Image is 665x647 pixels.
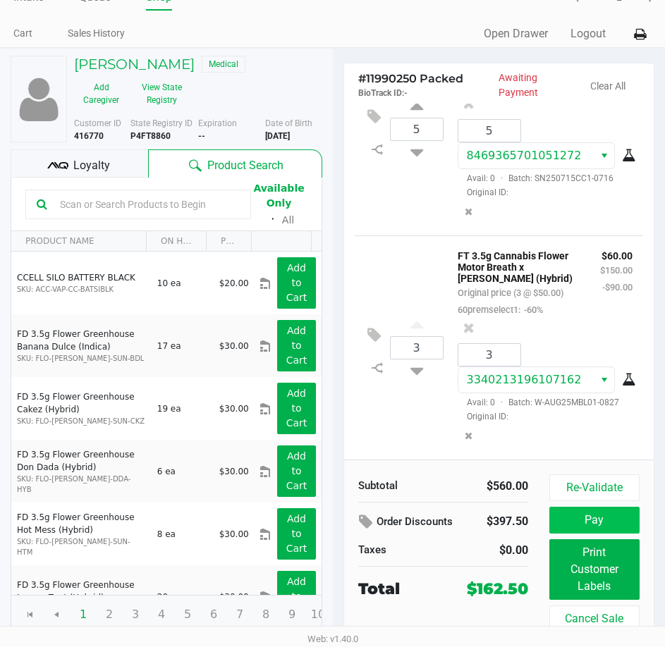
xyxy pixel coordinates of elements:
span: Avail: 0 Batch: SN250715CC1-0716 [458,173,614,183]
div: Order Discounts [358,510,465,535]
span: $30.00 [219,404,249,414]
td: 6 ea [151,440,213,503]
small: $150.00 [600,265,633,276]
span: Expiration [198,118,237,128]
div: Total [358,577,446,600]
small: 60premselect1: [458,304,543,315]
span: Page 6 [200,601,227,628]
span: Go to the first page [25,609,36,620]
td: 10 ea [151,252,213,314]
span: ᛫ [264,213,282,226]
td: FD 3.5g Flower Greenhouse Cakez (Hybrid) [11,377,151,440]
span: $30.00 [219,592,249,602]
small: -$90.00 [602,282,633,292]
button: Add to Cart [277,257,315,309]
span: Original ID: [458,186,633,199]
td: FD 3.5g Flower Greenhouse Banana Dulce (Indica) [11,314,151,377]
span: Page 7 [226,601,253,628]
button: Print Customer Labels [549,539,640,600]
button: All [282,213,294,228]
button: Select [594,143,614,168]
span: Page 9 [279,601,305,628]
td: FD 3.5g Flower Greenhouse Don Dada (Hybrid) [11,440,151,503]
app-button-loader: Add to Cart [286,576,307,617]
button: Add Caregiver [74,76,128,111]
button: Cancel Sale [549,605,640,632]
span: Customer ID [74,118,121,128]
p: SKU: FLO-[PERSON_NAME]-DDA-HYB [17,474,145,495]
p: SKU: FLO-[PERSON_NAME]-SUN-BDL [17,353,145,364]
td: CCELL SILO BATTERY BLACK [11,252,151,314]
span: Page 5 [174,601,201,628]
p: Awaiting Payment [499,70,576,100]
div: $162.50 [467,577,528,600]
div: Data table [11,231,322,595]
p: FT 3.5g Cannabis Flower Motor Breath x [PERSON_NAME] (Hybrid) [458,247,579,284]
td: 17 ea [151,314,213,377]
span: BioTrack ID: [358,88,404,98]
th: PRICE [206,231,251,252]
b: P4FT8860 [130,131,171,141]
th: ON HAND [146,231,206,252]
span: Page 3 [122,601,149,628]
td: 20 ea [151,565,213,628]
app-button-loader: Add to Cart [286,513,307,554]
span: $30.00 [219,529,249,539]
small: Original price (3 @ $50.00) [458,288,563,298]
p: SKU: FLO-[PERSON_NAME]-SUN-HTM [17,536,145,557]
span: State Registry ID [130,118,193,128]
app-button-loader: Add to Cart [286,325,307,366]
p: SKU: FLO-[PERSON_NAME]-SUN-CKZ [17,416,145,426]
span: $20.00 [219,278,249,288]
app-button-loader: Add to Cart [286,262,307,303]
span: Go to the previous page [43,601,70,628]
button: Re-Validate [549,474,640,501]
span: 11990250 Packed [358,72,463,85]
td: FD 3.5g Flower Greenhouse Lemon Zest (Hybrid) [11,565,151,628]
app-button-loader: Add to Cart [286,450,307,491]
th: PRODUCT NAME [11,231,146,252]
div: $560.00 [453,478,528,495]
inline-svg: Split item qty to new line [365,359,390,377]
button: Add to Cart [277,445,315,497]
td: 8 ea [151,503,213,565]
button: Add to Cart [277,383,315,434]
span: Go to the first page [17,601,44,628]
span: Page 8 [252,601,279,628]
span: Page 10 [305,601,331,628]
span: Page 4 [148,601,175,628]
button: Add to Cart [277,320,315,371]
app-button-loader: Add to Cart [286,388,307,429]
button: Open Drawer [484,25,548,42]
span: Date of Birth [265,118,312,128]
td: 19 ea [151,377,213,440]
h5: [PERSON_NAME] [74,56,195,73]
button: Pay [549,507,640,534]
span: Loyalty [73,157,110,174]
span: Original ID: [458,410,633,423]
span: Product Search [207,157,283,174]
span: $30.00 [219,467,249,476]
span: Go to the previous page [51,609,62,620]
span: 8469365701051272 [467,149,582,162]
div: $0.00 [453,542,528,559]
td: FD 3.5g Flower Greenhouse Hot Mess (Hybrid) [11,503,151,565]
div: Subtotal [358,478,433,494]
button: Select [594,367,614,393]
a: Cart [13,25,32,42]
inline-svg: Split item qty to new line [365,140,390,159]
span: Page 2 [96,601,123,628]
span: Web: v1.40.0 [307,634,358,644]
span: · [495,173,508,183]
input: Scan or Search Products to Begin [54,194,240,215]
button: Add to Cart [277,508,315,560]
span: Avail: 0 Batch: W-AUG25MBL01-0827 [458,398,619,407]
button: Remove the package from the orderLine [459,423,478,449]
a: Sales History [68,25,125,42]
span: · [495,398,508,407]
b: 416770 [74,131,104,141]
div: Taxes [358,542,433,558]
button: Clear All [590,79,626,94]
span: Medical [202,56,245,73]
b: [DATE] [265,131,290,141]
